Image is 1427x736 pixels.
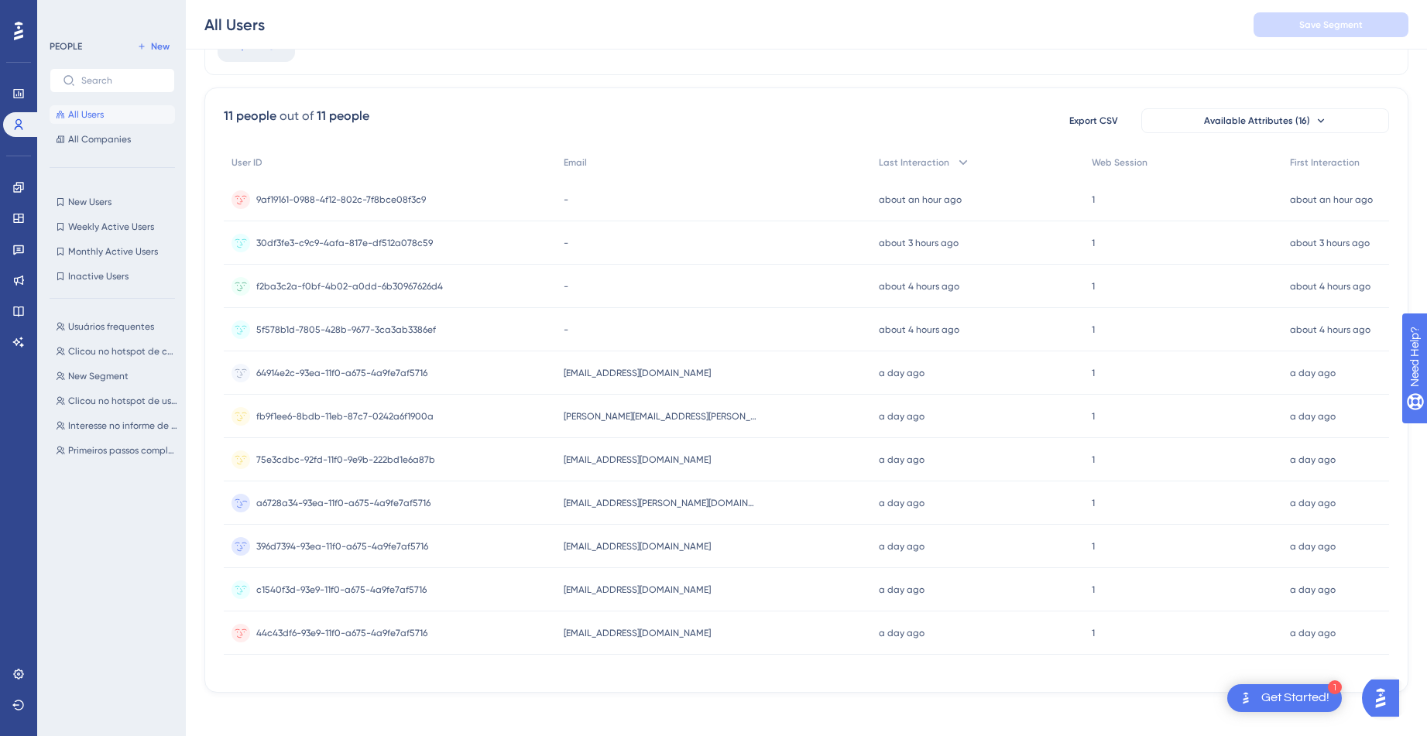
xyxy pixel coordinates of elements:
span: 1 [1092,410,1095,423]
div: Open Get Started! checklist, remaining modules: 1 [1227,684,1342,712]
span: [EMAIL_ADDRESS][DOMAIN_NAME] [564,584,711,596]
button: New [132,37,175,56]
span: - [564,280,568,293]
time: about 4 hours ago [1290,281,1370,292]
div: 1 [1328,680,1342,694]
span: 5f578b1d-7805-428b-9677-3ca3ab3386ef [256,323,436,336]
span: 30df3fe3-c9c9-4afa-817e-df512a078c59 [256,237,433,249]
time: a day ago [1290,541,1336,552]
time: a day ago [879,368,924,378]
span: 75e3cdbc-92fd-11f0-9e9b-222bd1e6a87b [256,454,435,466]
input: Search [81,75,162,86]
span: 64914e2c-93ea-11f0-a675-4a9fe7af5716 [256,367,427,379]
span: Available Attributes (16) [1204,115,1310,127]
button: Weekly Active Users [50,217,175,236]
span: 1 [1092,237,1095,249]
div: All Users [204,14,265,36]
span: 1 [1092,280,1095,293]
button: Interesse no informe de condição [PERSON_NAME] [50,416,184,435]
time: a day ago [879,628,924,638]
span: Clicou no hotspot de usuário [68,395,178,407]
button: Available Attributes (16) [1141,108,1389,133]
span: [EMAIL_ADDRESS][DOMAIN_NAME] [564,454,711,466]
time: about 4 hours ago [879,281,959,292]
time: a day ago [1290,584,1336,595]
div: 11 people [317,107,369,125]
span: 1 [1092,193,1095,206]
time: a day ago [879,411,924,422]
span: [EMAIL_ADDRESS][DOMAIN_NAME] [564,367,711,379]
div: Get Started! [1261,690,1329,707]
time: a day ago [879,584,924,595]
span: 1 [1092,367,1095,379]
button: Monthly Active Users [50,242,175,261]
span: 1 [1092,540,1095,553]
span: New Users [68,196,111,208]
span: [PERSON_NAME][EMAIL_ADDRESS][PERSON_NAME][DOMAIN_NAME],[EMAIL_ADDRESS][DOMAIN_NAME] [564,410,757,423]
time: about 3 hours ago [1290,238,1370,248]
time: about an hour ago [879,194,962,205]
span: f2ba3c2a-f0bf-4b02-a0dd-6b30967626d4 [256,280,443,293]
div: PEOPLE [50,40,82,53]
span: - [564,193,568,206]
time: a day ago [1290,628,1336,638]
span: Clicou no hotspot de checklist personalizado [68,345,178,358]
time: a day ago [1290,368,1336,378]
span: First Interaction [1290,156,1360,169]
span: c1540f3d-93e9-11f0-a675-4a9fe7af5716 [256,584,427,596]
span: fb9f1ee6-8bdb-11eb-87c7-0242a6f1900a [256,410,434,423]
time: a day ago [879,498,924,508]
span: Weekly Active Users [68,221,154,233]
div: out of [280,107,314,125]
iframe: UserGuiding AI Assistant Launcher [1362,675,1408,721]
time: about an hour ago [1290,194,1373,205]
span: Need Help? [36,4,97,22]
time: a day ago [1290,411,1336,422]
span: Save Segment [1299,19,1363,31]
span: 1 [1092,454,1095,466]
span: 1 [1092,497,1095,509]
span: Usuários frequentes [68,320,154,333]
span: New [151,40,170,53]
span: Primeiros passos completos [68,444,178,457]
time: a day ago [1290,498,1336,508]
time: about 4 hours ago [879,324,959,335]
button: Export CSV [1055,108,1132,133]
span: 1 [1092,627,1095,639]
span: a6728a34-93ea-11f0-a675-4a9fe7af5716 [256,497,431,509]
button: Inactive Users [50,267,175,286]
button: All Users [50,105,175,124]
button: Primeiros passos completos [50,441,184,460]
span: Inactive Users [68,270,129,282]
span: 44c43df6-93e9-11f0-a675-4a9fe7af5716 [256,627,427,639]
span: Interesse no informe de condição [PERSON_NAME] [68,419,178,432]
button: New Users [50,193,175,211]
span: - [564,237,568,249]
button: Clicou no hotspot de usuário [50,392,184,410]
button: Clicou no hotspot de checklist personalizado [50,342,184,361]
span: 1 [1092,584,1095,596]
span: User ID [232,156,262,169]
span: All Users [68,108,104,121]
span: Monthly Active Users [68,245,158,258]
span: New Segment [68,370,129,382]
button: New Segment [50,367,184,385]
span: Last Interaction [879,156,949,169]
div: 11 people [224,107,276,125]
time: a day ago [879,454,924,465]
span: - [564,323,568,336]
span: [EMAIL_ADDRESS][PERSON_NAME][DOMAIN_NAME] [564,497,757,509]
img: launcher-image-alternative-text [1237,689,1255,707]
button: All Companies [50,130,175,149]
span: 1 [1092,323,1095,336]
button: Save Segment [1254,12,1408,37]
time: about 3 hours ago [879,238,959,248]
span: 396d7394-93ea-11f0-a675-4a9fe7af5716 [256,540,428,553]
span: [EMAIL_ADDRESS][DOMAIN_NAME] [564,627,711,639]
time: a day ago [879,541,924,552]
time: a day ago [1290,454,1336,465]
span: All Companies [68,133,131,145]
span: Web Session [1092,156,1147,169]
time: about 4 hours ago [1290,324,1370,335]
